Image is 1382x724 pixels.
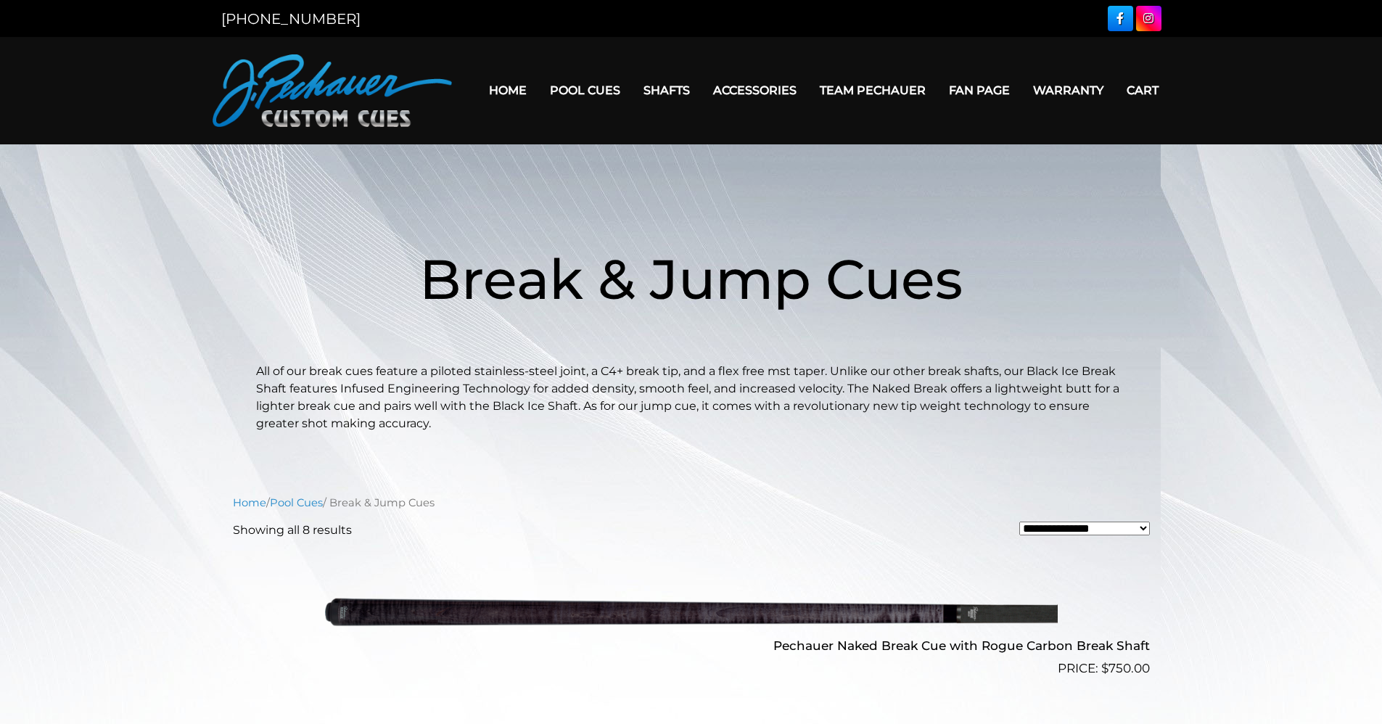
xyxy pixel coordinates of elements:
[270,496,323,509] a: Pool Cues
[419,245,963,313] span: Break & Jump Cues
[325,551,1058,672] img: Pechauer Naked Break Cue with Rogue Carbon Break Shaft
[702,72,808,109] a: Accessories
[1101,661,1109,675] span: $
[937,72,1021,109] a: Fan Page
[632,72,702,109] a: Shafts
[221,10,361,28] a: [PHONE_NUMBER]
[1101,661,1150,675] bdi: 750.00
[233,633,1150,659] h2: Pechauer Naked Break Cue with Rogue Carbon Break Shaft
[808,72,937,109] a: Team Pechauer
[1019,522,1150,535] select: Shop order
[1021,72,1115,109] a: Warranty
[233,551,1150,678] a: Pechauer Naked Break Cue with Rogue Carbon Break Shaft $750.00
[233,495,1150,511] nav: Breadcrumb
[213,54,452,127] img: Pechauer Custom Cues
[477,72,538,109] a: Home
[233,522,352,539] p: Showing all 8 results
[538,72,632,109] a: Pool Cues
[1115,72,1170,109] a: Cart
[256,363,1127,432] p: All of our break cues feature a piloted stainless-steel joint, a C4+ break tip, and a flex free m...
[233,496,266,509] a: Home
